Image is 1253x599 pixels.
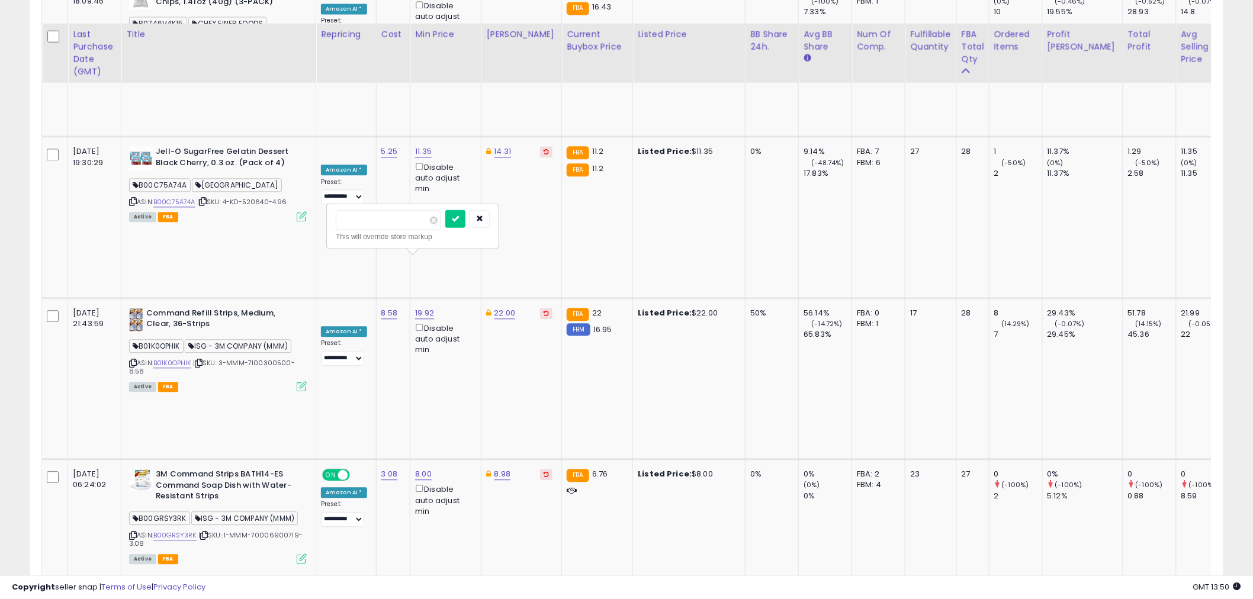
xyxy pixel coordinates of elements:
[593,324,612,335] span: 16.95
[750,146,789,157] div: 0%
[1128,146,1176,157] div: 1.29
[12,582,205,593] div: seller snap | |
[321,4,367,14] div: Amazon AI *
[494,146,512,157] a: 14.31
[197,197,287,207] span: | SKU: 4-KD-520640-4.96
[567,28,628,53] div: Current Buybox Price
[592,146,604,157] span: 11.2
[129,511,190,525] span: B00GRSY3RK
[129,554,156,564] span: All listings currently available for purchase on Amazon
[1048,28,1118,53] div: Profit [PERSON_NAME]
[1048,158,1064,168] small: (0%)
[153,581,205,592] a: Privacy Policy
[857,146,896,157] div: FBA: 7
[73,28,116,78] div: Last Purchase Date (GMT)
[129,339,184,353] span: B01K0OPHIK
[129,469,153,491] img: 51BRgRwsEvL._SL40_.jpg
[857,479,896,490] div: FBM: 4
[1048,469,1123,479] div: 0%
[1002,319,1030,329] small: (14.29%)
[321,339,367,366] div: Preset:
[321,178,367,205] div: Preset:
[592,468,608,479] span: 6.76
[73,146,112,168] div: [DATE] 19:30:29
[192,178,282,192] span: [GEOGRAPHIC_DATA]
[857,318,896,329] div: FBM: 1
[73,469,112,490] div: [DATE] 06:24:02
[1181,491,1229,501] div: 8.59
[1136,319,1162,329] small: (14.15%)
[1128,329,1176,340] div: 45.36
[348,470,367,480] span: OFF
[857,308,896,318] div: FBA: 0
[994,469,1042,479] div: 0
[156,469,300,505] b: 3M Command Strips BATH14-ES Command Soap Dish with Water-Resistant Strips
[1181,28,1225,65] div: Avg Selling Price
[1128,7,1176,17] div: 28.93
[129,358,295,376] span: | SKU: 3-MMM-7100300500-8.58
[153,197,195,207] a: B00C75A74A
[567,308,589,321] small: FBA
[804,146,852,157] div: 9.14%
[592,163,604,174] span: 11.2
[153,358,191,368] a: B01K0OPHIK
[129,308,143,331] img: 51chCpQt3fL._SL40_.jpg
[129,17,187,30] span: B0746V4K15
[994,491,1042,501] div: 2
[146,308,290,333] b: Command Refill Strips, Medium, Clear, 36-Strips
[486,28,557,40] div: [PERSON_NAME]
[592,307,602,318] span: 22
[1181,329,1229,340] div: 22
[129,382,156,392] span: All listings currently available for purchase on Amazon
[1048,168,1123,179] div: 11.37%
[962,469,980,479] div: 27
[415,482,472,517] div: Disable auto adjust min
[1055,480,1082,489] small: (-100%)
[804,53,811,63] small: Avg BB Share.
[129,178,191,192] span: B00C75A74A
[381,468,398,480] a: 3.08
[101,581,152,592] a: Terms of Use
[1002,158,1026,168] small: (-50%)
[158,554,178,564] span: FBA
[638,468,692,479] b: Listed Price:
[188,17,267,30] span: CHEX FINER FOODS
[962,146,980,157] div: 28
[994,329,1042,340] div: 7
[804,308,852,318] div: 56.14%
[12,581,55,592] strong: Copyright
[750,469,789,479] div: 0%
[910,28,951,53] div: Fulfillable Quantity
[804,480,820,489] small: (0%)
[415,28,476,40] div: Min Price
[126,28,311,40] div: Title
[156,146,300,171] b: Jell-O SugarFree Gelatin Dessert Black Cherry, 0.3 oz. (Pack of 4)
[567,146,589,159] small: FBA
[994,168,1042,179] div: 2
[323,470,338,480] span: ON
[1181,308,1229,318] div: 21.99
[812,158,844,168] small: (-48.74%)
[1189,480,1216,489] small: (-100%)
[415,468,432,480] a: 8.00
[494,468,511,480] a: 8.98
[804,469,852,479] div: 0%
[804,168,852,179] div: 17.83%
[910,308,947,318] div: 17
[1128,491,1176,501] div: 0.88
[638,307,692,318] b: Listed Price:
[1048,7,1123,17] div: 19.55%
[494,307,516,319] a: 22.00
[638,469,736,479] div: $8.00
[1055,319,1085,329] small: (-0.07%)
[129,146,307,220] div: ASIN:
[592,1,612,12] span: 16.43
[321,28,371,40] div: Repricing
[804,28,847,53] div: Avg BB Share
[1128,28,1171,53] div: Total Profit
[321,17,367,43] div: Preset:
[994,308,1042,318] div: 8
[185,339,291,353] span: ISG - 3M COMPANY (MMM)
[804,7,852,17] div: 7.33%
[415,146,432,157] a: 11.35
